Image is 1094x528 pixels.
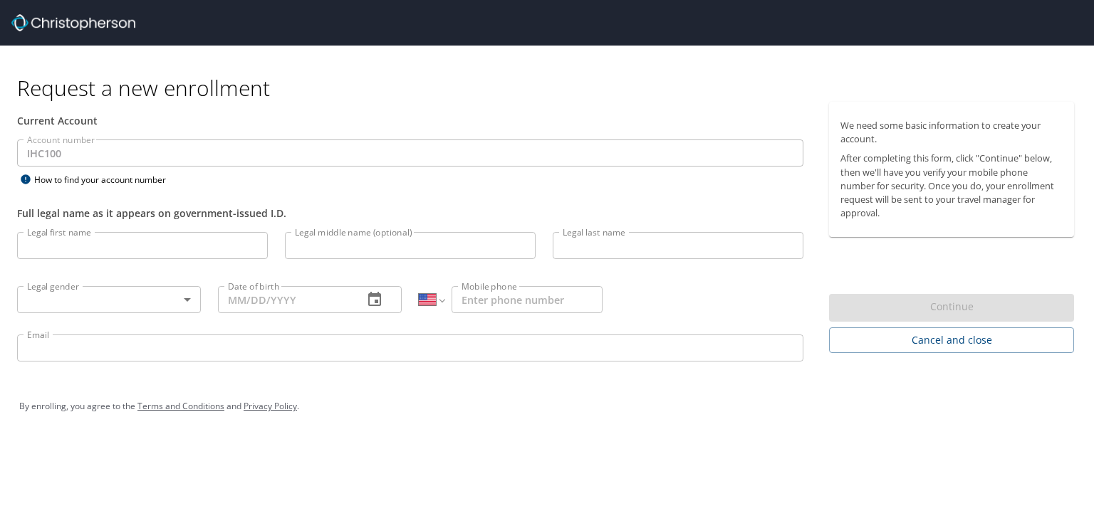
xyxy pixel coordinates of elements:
[840,119,1063,146] p: We need some basic information to create your account.
[137,400,224,412] a: Terms and Conditions
[17,113,803,128] div: Current Account
[829,327,1074,354] button: Cancel and close
[244,400,297,412] a: Privacy Policy
[17,171,195,189] div: How to find your account number
[218,286,352,313] input: MM/DD/YYYY
[17,74,1085,102] h1: Request a new enrollment
[19,389,1075,424] div: By enrolling, you agree to the and .
[840,152,1063,220] p: After completing this form, click "Continue" below, then we'll have you verify your mobile phone ...
[17,286,201,313] div: ​
[452,286,603,313] input: Enter phone number
[17,206,803,221] div: Full legal name as it appears on government-issued I.D.
[11,14,135,31] img: cbt logo
[840,332,1063,349] span: Cancel and close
